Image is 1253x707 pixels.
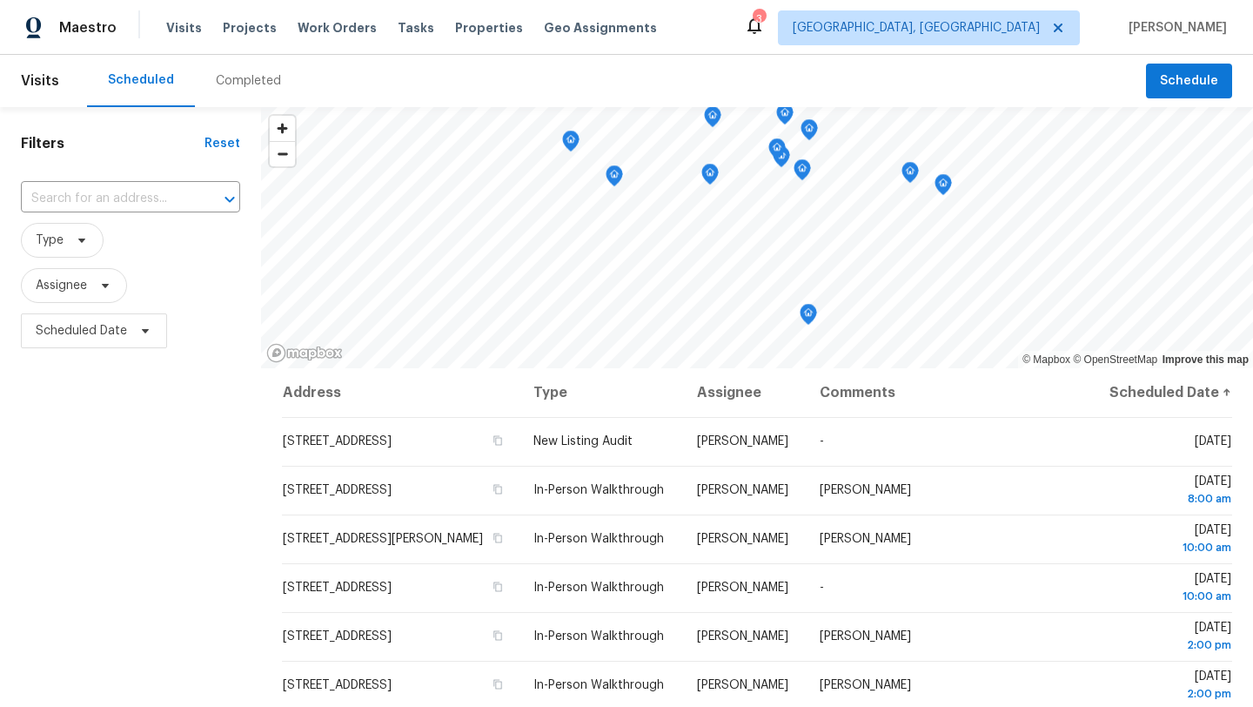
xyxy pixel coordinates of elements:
[697,533,788,545] span: [PERSON_NAME]
[266,343,343,363] a: Mapbox homepage
[21,135,204,152] h1: Filters
[606,165,623,192] div: Map marker
[794,159,811,186] div: Map marker
[455,19,523,37] span: Properties
[283,484,392,496] span: [STREET_ADDRESS]
[283,582,392,594] span: [STREET_ADDRESS]
[935,174,952,201] div: Map marker
[683,368,806,417] th: Assignee
[697,582,788,594] span: [PERSON_NAME]
[36,277,87,294] span: Assignee
[533,484,664,496] span: In-Person Walkthrough
[1105,636,1231,654] div: 2:00 pm
[283,630,392,643] span: [STREET_ADDRESS]
[1122,19,1227,37] span: [PERSON_NAME]
[1105,539,1231,556] div: 10:00 am
[1105,475,1231,508] span: [DATE]
[697,484,788,496] span: [PERSON_NAME]
[820,630,911,643] span: [PERSON_NAME]
[704,106,721,133] div: Map marker
[1105,573,1231,605] span: [DATE]
[1195,435,1231,448] span: [DATE]
[1073,353,1157,366] a: OpenStreetMap
[533,630,664,643] span: In-Person Walkthrough
[490,677,506,692] button: Copy Address
[820,435,824,448] span: -
[218,187,242,212] button: Open
[36,322,127,340] span: Scheduled Date
[490,433,506,448] button: Copy Address
[533,679,664,691] span: In-Person Walkthrough
[533,435,633,448] span: New Listing Audit
[901,162,919,189] div: Map marker
[697,630,788,643] span: [PERSON_NAME]
[490,530,506,546] button: Copy Address
[1105,490,1231,508] div: 8:00 am
[490,481,506,497] button: Copy Address
[282,368,519,417] th: Address
[1105,670,1231,703] span: [DATE]
[533,533,664,545] span: In-Person Walkthrough
[820,533,911,545] span: [PERSON_NAME]
[1105,524,1231,556] span: [DATE]
[519,368,683,417] th: Type
[21,185,191,212] input: Search for an address...
[793,19,1040,37] span: [GEOGRAPHIC_DATA], [GEOGRAPHIC_DATA]
[490,579,506,595] button: Copy Address
[776,104,794,131] div: Map marker
[820,679,911,691] span: [PERSON_NAME]
[398,22,434,34] span: Tasks
[216,72,281,90] div: Completed
[490,628,506,643] button: Copy Address
[270,141,295,166] button: Zoom out
[261,107,1253,368] canvas: Map
[801,119,818,146] div: Map marker
[270,116,295,141] button: Zoom in
[562,131,580,158] div: Map marker
[753,10,765,28] div: 3
[820,484,911,496] span: [PERSON_NAME]
[1091,368,1232,417] th: Scheduled Date ↑
[820,582,824,594] span: -
[166,19,202,37] span: Visits
[544,19,657,37] span: Geo Assignments
[697,679,788,691] span: [PERSON_NAME]
[283,533,483,545] span: [STREET_ADDRESS][PERSON_NAME]
[204,135,240,152] div: Reset
[108,71,174,89] div: Scheduled
[1163,353,1249,366] a: Improve this map
[768,138,786,165] div: Map marker
[1146,64,1232,99] button: Schedule
[36,232,64,249] span: Type
[270,142,295,166] span: Zoom out
[1022,353,1070,366] a: Mapbox
[298,19,377,37] span: Work Orders
[701,164,719,191] div: Map marker
[1105,588,1231,605] div: 10:00 am
[697,435,788,448] span: [PERSON_NAME]
[800,304,817,331] div: Map marker
[283,679,392,691] span: [STREET_ADDRESS]
[283,435,392,448] span: [STREET_ADDRESS]
[533,582,664,594] span: In-Person Walkthrough
[1105,685,1231,703] div: 2:00 pm
[21,62,59,100] span: Visits
[806,368,1091,417] th: Comments
[59,19,117,37] span: Maestro
[223,19,277,37] span: Projects
[1105,622,1231,654] span: [DATE]
[1160,71,1218,92] span: Schedule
